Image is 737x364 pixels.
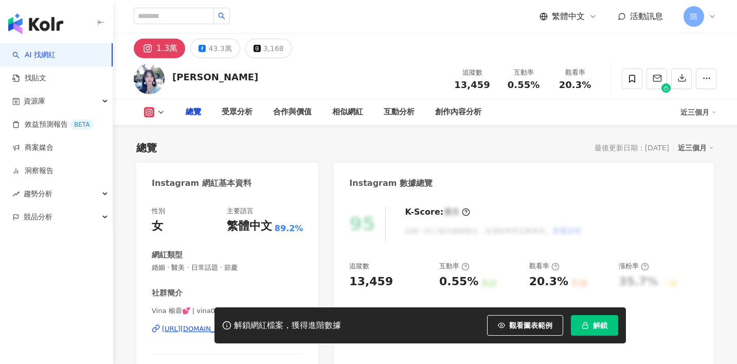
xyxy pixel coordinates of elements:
[12,166,53,176] a: 洞察報告
[152,178,251,189] div: Instagram 網紅基本資料
[559,80,591,90] span: 20.3%
[439,262,470,271] div: 互動率
[571,315,618,336] button: 解鎖
[152,306,303,316] span: Vina 榆蓉💕 | vina0908
[136,141,157,155] div: 總覽
[134,63,165,94] img: KOL Avatar
[172,71,258,83] div: [PERSON_NAME]
[593,321,607,330] span: 解鎖
[186,106,201,118] div: 總覽
[332,106,363,118] div: 相似網紅
[156,41,177,56] div: 1.3萬
[227,218,272,234] div: 繁體中文
[680,104,716,120] div: 近三個月
[595,144,669,152] div: 最後更新日期：[DATE]
[529,262,560,271] div: 觀看率
[12,143,53,153] a: 商案媒合
[349,262,369,271] div: 追蹤數
[24,182,52,205] span: 趨勢分析
[405,206,470,218] div: K-Score :
[218,12,225,20] span: search
[134,39,185,58] button: 1.3萬
[453,67,492,78] div: 追蹤數
[245,39,292,58] button: 3,168
[12,73,46,83] a: 找貼文
[227,206,254,216] div: 主要語言
[690,11,697,22] span: 陪
[263,41,284,56] div: 3,168
[439,274,478,290] div: 0.55%
[555,67,595,78] div: 觀看率
[208,41,231,56] div: 43.3萬
[152,263,303,272] span: 婚姻 · 醫美 · 日常話題 · 節慶
[508,80,540,90] span: 0.55%
[454,79,490,90] span: 13,459
[222,106,253,118] div: 受眾分析
[487,315,563,336] button: 觀看圖表範例
[152,218,163,234] div: 女
[12,190,20,198] span: rise
[190,39,240,58] button: 43.3萬
[435,106,481,118] div: 創作內容分析
[273,106,312,118] div: 合作與價值
[152,206,165,216] div: 性別
[234,320,341,331] div: 解鎖網紅檔案，獲得進階數據
[152,250,183,261] div: 網紅類型
[504,67,543,78] div: 互動率
[678,141,714,154] div: 近三個月
[529,274,568,290] div: 20.3%
[8,13,63,34] img: logo
[275,223,303,234] span: 89.2%
[12,50,56,60] a: searchAI 找網紅
[509,321,552,330] span: 觀看圖表範例
[630,11,663,21] span: 活動訊息
[349,178,433,189] div: Instagram 數據總覽
[24,205,52,229] span: 競品分析
[384,106,415,118] div: 互動分析
[619,262,649,271] div: 漲粉率
[349,274,393,290] div: 13,459
[552,11,585,22] span: 繁體中文
[12,119,94,130] a: 效益預測報告BETA
[24,90,45,113] span: 資源庫
[152,288,183,299] div: 社群簡介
